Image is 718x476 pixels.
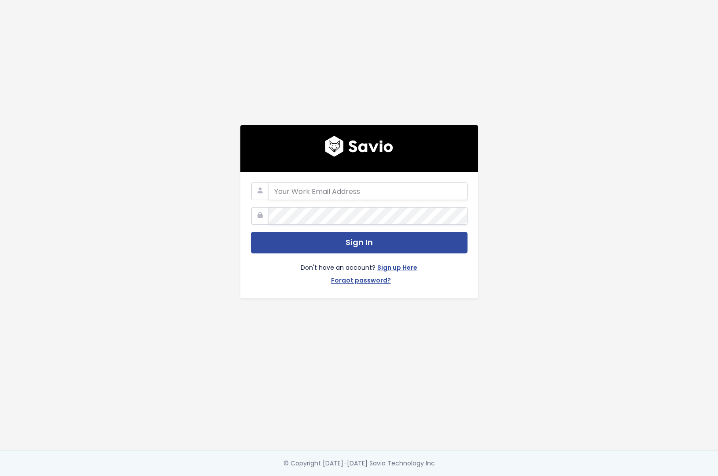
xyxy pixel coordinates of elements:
div: © Copyright [DATE]-[DATE] Savio Technology Inc [284,458,435,469]
a: Forgot password? [331,275,391,288]
button: Sign In [251,232,468,253]
img: logo600x187.a314fd40982d.png [325,136,393,157]
input: Your Work Email Address [269,182,468,200]
a: Sign up Here [377,262,417,275]
div: Don't have an account? [251,253,468,288]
